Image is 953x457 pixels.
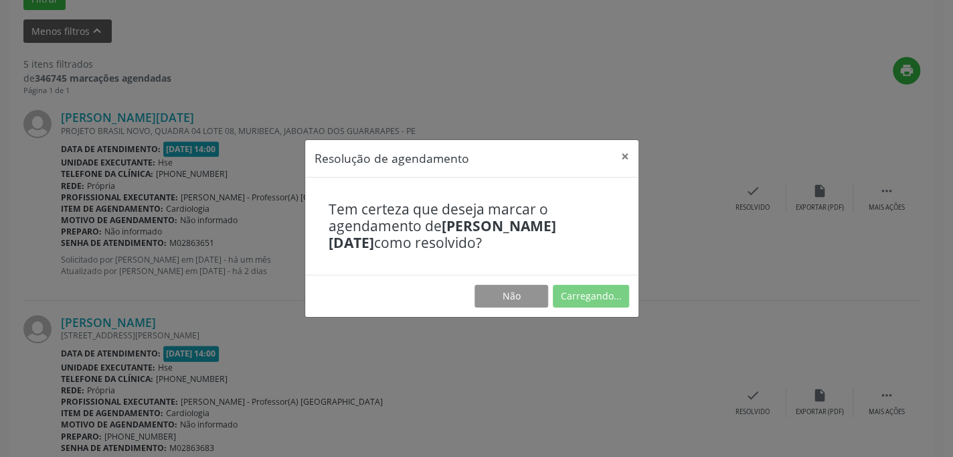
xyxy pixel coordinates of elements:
button: Close [612,140,638,173]
button: Carregando... [553,285,629,308]
button: Não [474,285,548,308]
h5: Resolução de agendamento [315,149,469,167]
h4: Tem certeza que deseja marcar o agendamento de como resolvido? [329,201,615,252]
b: [PERSON_NAME][DATE] [329,216,556,252]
